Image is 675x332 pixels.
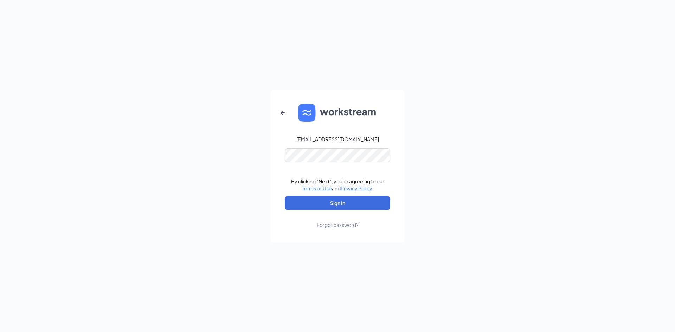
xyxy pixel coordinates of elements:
[341,185,372,191] a: Privacy Policy
[278,109,287,117] svg: ArrowLeftNew
[302,185,332,191] a: Terms of Use
[317,210,359,228] a: Forgot password?
[298,104,377,122] img: WS logo and Workstream text
[291,178,384,192] div: By clicking "Next", you're agreeing to our and .
[317,221,359,228] div: Forgot password?
[274,104,291,121] button: ArrowLeftNew
[285,196,390,210] button: Sign In
[296,136,379,143] div: [EMAIL_ADDRESS][DOMAIN_NAME]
